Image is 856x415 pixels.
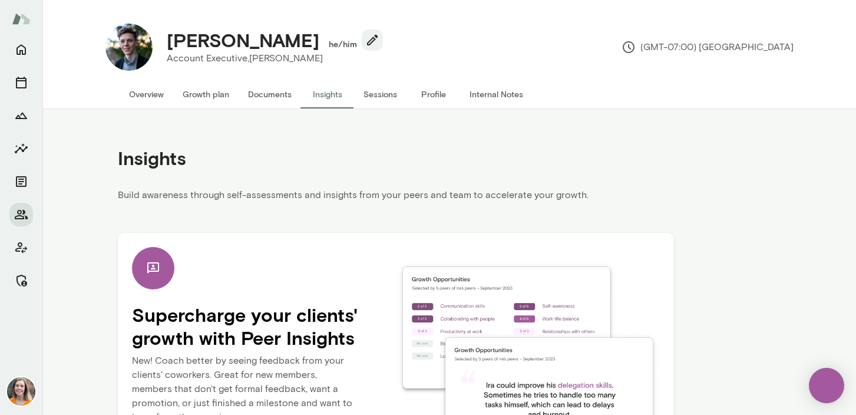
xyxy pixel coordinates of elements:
h4: Insights [118,147,186,169]
p: Build awareness through self-assessments and insights from your peers and team to accelerate your... [118,188,674,209]
button: Documents [239,80,301,108]
button: Growth plan [173,80,239,108]
button: Growth Plan [9,104,33,127]
p: (GMT-07:00) [GEOGRAPHIC_DATA] [622,40,794,54]
img: Mason Diaz [105,24,153,71]
button: Insights [9,137,33,160]
button: Internal Notes [460,80,533,108]
img: Mento [12,8,31,30]
button: Members [9,203,33,226]
button: Manage [9,269,33,292]
button: Profile [407,80,460,108]
h4: Supercharge your clients' growth with Peer Insights [132,304,396,349]
h6: he/him [329,38,358,50]
button: Sessions [354,80,407,108]
button: Documents [9,170,33,193]
button: Client app [9,236,33,259]
button: Home [9,38,33,61]
img: Carrie Kelly [7,377,35,406]
button: Insights [301,80,354,108]
button: Sessions [9,71,33,94]
h4: [PERSON_NAME] [167,29,319,51]
p: Account Executive, [PERSON_NAME] [167,51,374,65]
button: Overview [120,80,173,108]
